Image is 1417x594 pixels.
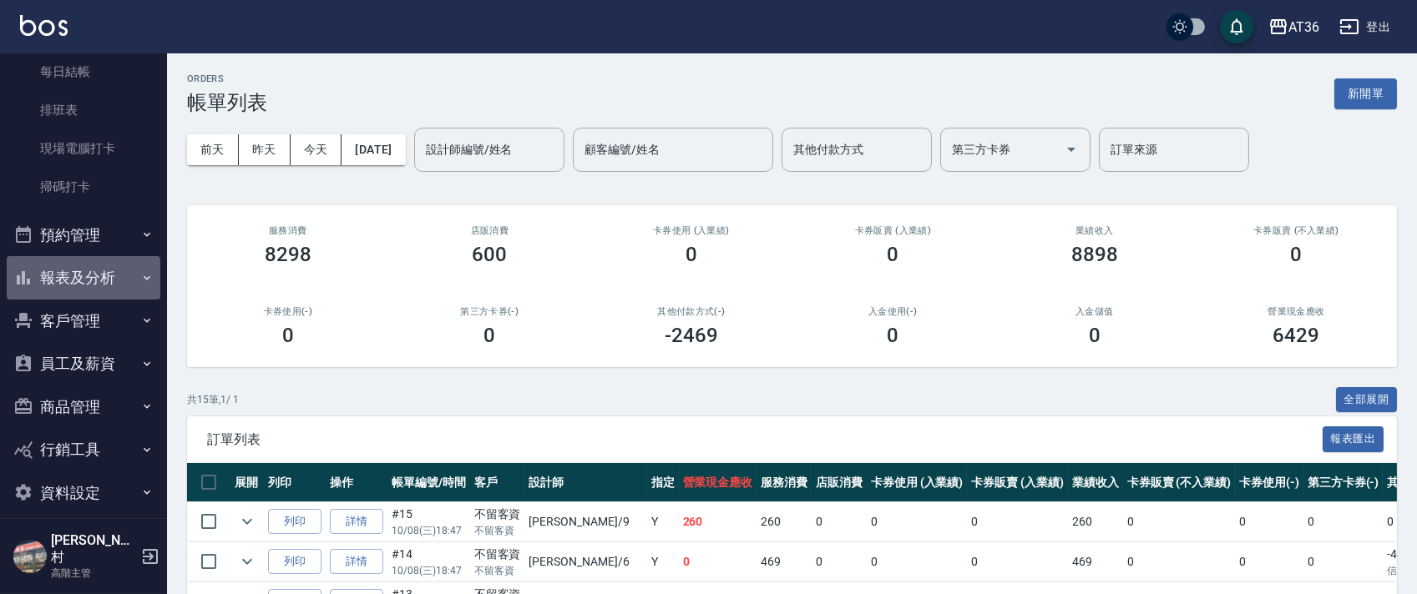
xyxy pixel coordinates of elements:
[187,91,267,114] h3: 帳單列表
[7,53,160,91] a: 每日結帳
[1220,10,1253,43] button: save
[1216,306,1378,317] h2: 營業現金應收
[1323,426,1384,452] button: 報表匯出
[291,134,342,165] button: 今天
[235,509,260,534] button: expand row
[474,506,521,523] div: 不留客資
[967,502,1068,541] td: 0
[1333,12,1397,43] button: 登出
[474,546,521,563] div: 不留客資
[472,243,507,266] h3: 600
[1334,85,1397,101] a: 新開單
[1123,542,1235,581] td: 0
[1071,243,1118,266] h3: 8898
[1216,225,1378,236] h2: 卡券販賣 (不入業績)
[967,463,1068,502] th: 卡券販賣 (入業績)
[7,168,160,206] a: 掃碼打卡
[264,463,326,502] th: 列印
[409,225,571,236] h2: 店販消費
[757,502,812,541] td: 260
[867,542,968,581] td: 0
[51,566,136,581] p: 高階主管
[51,532,136,566] h5: [PERSON_NAME]村
[1123,463,1235,502] th: 卡券販賣 (不入業績)
[524,542,646,581] td: [PERSON_NAME] /6
[207,431,1323,448] span: 訂單列表
[387,463,470,502] th: 帳單編號/時間
[647,463,679,502] th: 指定
[867,463,968,502] th: 卡券使用 (入業績)
[1058,136,1085,163] button: Open
[7,129,160,168] a: 現場電腦打卡
[1262,10,1326,44] button: AT36
[7,385,160,429] button: 商品管理
[187,134,239,165] button: 前天
[20,15,68,36] img: Logo
[470,463,525,502] th: 客戶
[268,509,321,535] button: 列印
[812,542,867,581] td: 0
[230,463,264,502] th: 展開
[1123,502,1235,541] td: 0
[392,563,466,578] p: 10/08 (三) 18:47
[409,306,571,317] h2: 第三方卡券(-)
[1303,502,1384,541] td: 0
[1334,78,1397,109] button: 新開單
[326,463,387,502] th: 操作
[1323,430,1384,446] a: 報表匯出
[7,91,160,129] a: 排班表
[524,463,646,502] th: 設計師
[268,549,321,575] button: 列印
[474,523,521,538] p: 不留客資
[1089,324,1101,347] h3: 0
[757,542,812,581] td: 469
[239,134,291,165] button: 昨天
[1235,502,1303,541] td: 0
[235,549,260,574] button: expand row
[392,523,466,538] p: 10/08 (三) 18:47
[610,306,772,317] h2: 其他付款方式(-)
[679,502,757,541] td: 260
[686,243,697,266] h3: 0
[330,549,383,575] a: 詳情
[647,502,679,541] td: Y
[812,463,867,502] th: 店販消費
[1235,463,1303,502] th: 卡券使用(-)
[1336,387,1398,413] button: 全部展開
[867,502,968,541] td: 0
[387,502,470,541] td: #15
[1014,306,1176,317] h2: 入金儲值
[1068,542,1123,581] td: 469
[474,563,521,578] p: 不留客資
[967,542,1068,581] td: 0
[187,392,239,407] p: 共 15 筆, 1 / 1
[1068,502,1123,541] td: 260
[7,256,160,300] button: 報表及分析
[207,225,369,236] h3: 服務消費
[282,324,294,347] h3: 0
[887,243,898,266] h3: 0
[679,463,757,502] th: 營業現金應收
[1303,463,1384,502] th: 第三方卡券(-)
[7,300,160,343] button: 客戶管理
[647,542,679,581] td: Y
[812,502,867,541] td: 0
[7,342,160,385] button: 員工及薪資
[1014,225,1176,236] h2: 業績收入
[207,306,369,317] h2: 卡券使用(-)
[13,540,47,573] img: Person
[1290,243,1302,266] h3: 0
[1273,324,1319,347] h3: 6429
[1303,542,1384,581] td: 0
[342,134,405,165] button: [DATE]
[887,324,898,347] h3: 0
[812,306,974,317] h2: 入金使用(-)
[757,463,812,502] th: 服務消費
[265,243,311,266] h3: 8298
[7,214,160,257] button: 預約管理
[483,324,495,347] h3: 0
[524,502,646,541] td: [PERSON_NAME] /9
[665,324,718,347] h3: -2469
[330,509,383,535] a: 詳情
[1235,542,1303,581] td: 0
